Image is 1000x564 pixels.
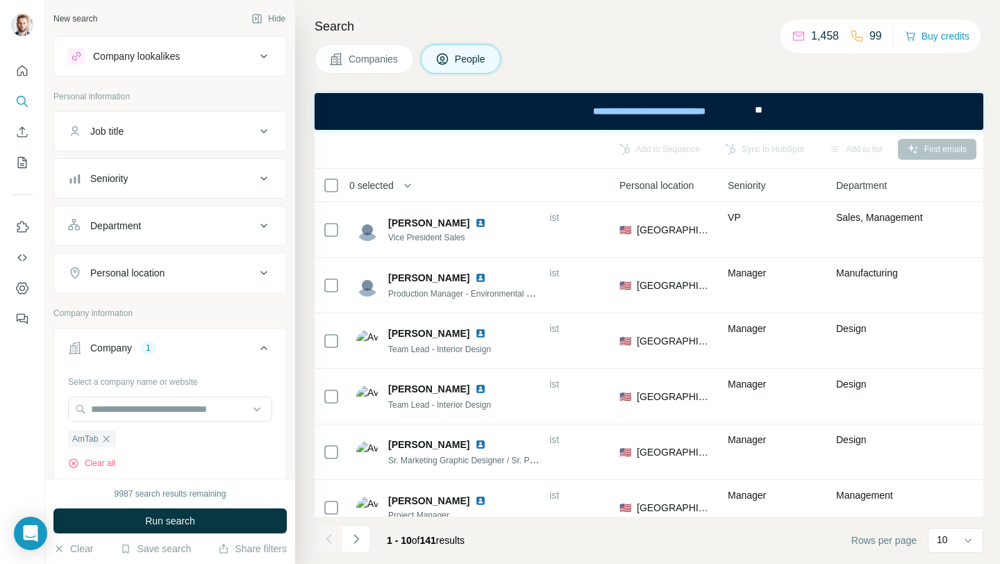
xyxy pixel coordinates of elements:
[869,28,882,44] p: 99
[728,490,766,501] span: Manager
[728,323,766,334] span: Manager
[54,162,286,195] button: Seniority
[242,8,295,29] button: Hide
[349,179,394,192] span: 0 selected
[90,341,132,355] div: Company
[836,212,923,223] span: Sales, Management
[54,331,286,370] button: Company1
[811,28,839,44] p: 1,458
[11,89,33,114] button: Search
[388,400,491,410] span: Team Lead - Interior Design
[11,58,33,83] button: Quick start
[140,342,156,354] div: 1
[420,535,436,546] span: 141
[54,40,286,73] button: Company lookalikes
[619,279,631,292] span: 🇺🇸
[356,385,378,408] img: Avatar
[728,179,765,192] span: Seniority
[388,288,552,299] span: Production Manager - Environmental Design
[53,542,93,556] button: Clear
[388,345,491,354] span: Team Lead - Interior Design
[388,509,492,522] span: Project Manager
[728,379,766,390] span: Manager
[388,494,469,508] span: [PERSON_NAME]
[356,274,378,297] img: Avatar
[349,52,399,66] span: Companies
[356,219,378,241] img: Avatar
[11,306,33,331] button: Feedback
[619,501,631,515] span: 🇺🇸
[145,514,195,528] span: Run search
[356,497,378,519] img: Avatar
[388,231,492,244] span: Vice President Sales
[388,216,469,230] span: [PERSON_NAME]
[342,525,370,553] button: Navigate to next page
[728,267,766,279] span: Manager
[53,508,287,533] button: Run search
[11,119,33,144] button: Enrich CSV
[53,90,287,103] p: Personal information
[475,217,486,229] img: LinkedIn logo
[388,438,469,451] span: [PERSON_NAME]
[388,271,469,285] span: [PERSON_NAME]
[315,93,983,130] iframe: Banner
[90,219,141,233] div: Department
[937,533,948,547] p: 10
[54,256,286,290] button: Personal location
[356,330,378,352] img: Avatar
[637,223,711,237] span: [GEOGRAPHIC_DATA]
[475,383,486,395] img: LinkedIn logo
[53,307,287,320] p: Company information
[851,533,917,547] span: Rows per page
[475,272,486,283] img: LinkedIn logo
[388,326,469,340] span: [PERSON_NAME]
[11,215,33,240] button: Use Surfe on LinkedIn
[637,390,711,404] span: [GEOGRAPHIC_DATA]
[836,267,898,279] span: Manufacturing
[388,454,672,465] span: Sr. Marketing Graphic Designer / Sr. Product Photographer / Studio Manager
[120,542,191,556] button: Save search
[90,124,124,138] div: Job title
[387,535,465,546] span: results
[637,334,711,348] span: [GEOGRAPHIC_DATA]
[455,52,487,66] span: People
[836,379,867,390] span: Design
[905,26,969,46] button: Buy credits
[93,49,180,63] div: Company lookalikes
[619,390,631,404] span: 🇺🇸
[728,434,766,445] span: Manager
[218,542,287,556] button: Share filters
[115,488,226,500] div: 9987 search results remaining
[637,501,711,515] span: [GEOGRAPHIC_DATA]
[412,535,420,546] span: of
[728,212,741,223] span: VP
[68,457,115,470] button: Clear all
[836,179,887,192] span: Department
[315,17,983,36] h4: Search
[475,328,486,339] img: LinkedIn logo
[475,439,486,450] img: LinkedIn logo
[68,370,272,388] div: Select a company name or website
[836,323,867,334] span: Design
[619,223,631,237] span: 🇺🇸
[619,179,694,192] span: Personal location
[90,266,165,280] div: Personal location
[619,445,631,459] span: 🇺🇸
[836,490,893,501] span: Management
[475,495,486,506] img: LinkedIn logo
[11,276,33,301] button: Dashboard
[387,535,412,546] span: 1 - 10
[54,115,286,148] button: Job title
[356,441,378,463] img: Avatar
[11,150,33,175] button: My lists
[388,382,469,396] span: [PERSON_NAME]
[11,14,33,36] img: Avatar
[54,209,286,242] button: Department
[637,279,711,292] span: [GEOGRAPHIC_DATA]
[53,13,97,25] div: New search
[619,334,631,348] span: 🇺🇸
[14,517,47,550] div: Open Intercom Messenger
[72,433,98,445] span: AmTab
[90,172,128,185] div: Seniority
